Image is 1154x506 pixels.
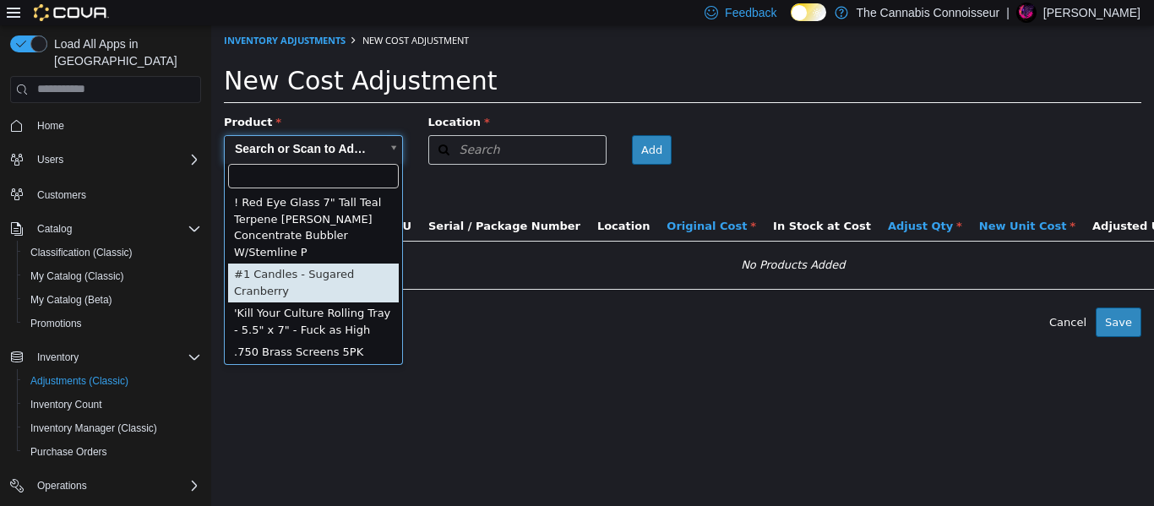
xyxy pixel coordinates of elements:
span: My Catalog (Classic) [30,269,124,283]
a: Adjustments (Classic) [24,371,135,391]
span: My Catalog (Beta) [24,290,201,310]
span: Inventory Manager (Classic) [30,422,157,435]
span: Inventory Count [24,394,201,415]
div: 'Kill Your Culture Rolling Tray - 5.5" x 7" - Fuck as High [17,277,188,316]
span: My Catalog (Beta) [30,293,112,307]
span: Catalog [30,219,201,239]
span: Operations [30,476,201,496]
span: Inventory [30,347,201,367]
span: Users [30,150,201,170]
button: Customers [3,182,208,206]
span: Promotions [24,313,201,334]
span: Home [37,119,64,133]
span: Promotions [30,317,82,330]
button: Inventory Manager (Classic) [17,416,208,440]
button: Inventory [30,347,85,367]
button: Home [3,113,208,138]
button: Purchase Orders [17,440,208,464]
button: Adjustments (Classic) [17,369,208,393]
button: Catalog [3,217,208,241]
button: Inventory Count [17,393,208,416]
div: Tim Van Hoof [1016,3,1037,23]
button: Operations [3,474,208,498]
button: Catalog [30,219,79,239]
span: Inventory Count [30,398,102,411]
span: Adjustments (Classic) [30,374,128,388]
span: Classification (Classic) [24,242,201,263]
span: Customers [30,183,201,204]
input: Dark Mode [791,3,826,21]
a: Inventory Manager (Classic) [24,418,164,438]
span: My Catalog (Classic) [24,266,201,286]
img: Cova [34,4,109,21]
div: #1 Candles - Sugared Cranberry [17,238,188,277]
a: Customers [30,185,93,205]
span: Customers [37,188,86,202]
button: Users [30,150,70,170]
a: Promotions [24,313,89,334]
span: Operations [37,479,87,492]
span: Dark Mode [791,21,792,22]
button: My Catalog (Classic) [17,264,208,288]
a: Classification (Classic) [24,242,139,263]
a: Inventory Count [24,394,109,415]
span: Users [37,153,63,166]
button: My Catalog (Beta) [17,288,208,312]
div: .750 Brass Screens 5PK [17,316,188,339]
p: | [1006,3,1010,23]
span: Feedback [725,4,776,21]
button: Classification (Classic) [17,241,208,264]
p: The Cannabis Connoisseur [857,3,1000,23]
span: Catalog [37,222,72,236]
button: Promotions [17,312,208,335]
span: Purchase Orders [30,445,107,459]
a: Home [30,116,71,136]
span: Inventory [37,351,79,364]
a: Purchase Orders [24,442,114,462]
span: Purchase Orders [24,442,201,462]
button: Operations [30,476,94,496]
div: ! Red Eye Glass 7" Tall Teal Terpene [PERSON_NAME] Concentrate Bubbler W/Stemline P [17,166,188,238]
span: Inventory Manager (Classic) [24,418,201,438]
span: Adjustments (Classic) [24,371,201,391]
span: Load All Apps in [GEOGRAPHIC_DATA] [47,35,201,69]
a: My Catalog (Classic) [24,266,131,286]
span: Home [30,115,201,136]
span: Classification (Classic) [30,246,133,259]
a: My Catalog (Beta) [24,290,119,310]
button: Inventory [3,345,208,369]
p: [PERSON_NAME] [1043,3,1140,23]
button: Users [3,148,208,171]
